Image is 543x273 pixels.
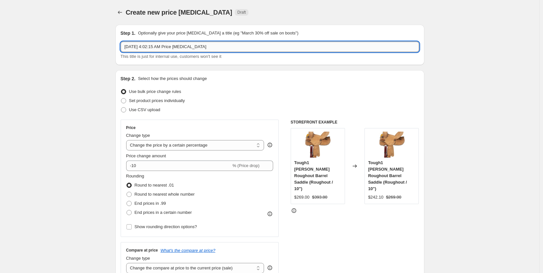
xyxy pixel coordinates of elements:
span: Price change amount [126,153,166,158]
img: TE030480_827571_01_P_80x.jpg [379,132,405,158]
span: Use bulk price change rules [129,89,181,94]
h2: Step 1. [121,30,136,36]
span: Tough1 [PERSON_NAME] Roughout Barrel Saddle (Roughout / 10") [294,160,333,191]
h6: STOREFRONT EXAMPLE [291,120,419,125]
span: % (Price drop) [232,163,259,168]
div: $269.00 [294,194,310,201]
p: Select how the prices should change [138,75,207,82]
span: Rounding [126,174,144,178]
h2: Step 2. [121,75,136,82]
input: 30% off holiday sale [121,42,419,52]
strike: $393.80 [312,194,327,201]
span: End prices in .99 [135,201,166,206]
span: Change type [126,256,150,261]
span: Round to nearest .01 [135,183,174,188]
h3: Compare at price [126,248,158,253]
span: Draft [237,10,246,15]
span: Show rounding direction options? [135,224,197,229]
button: Price change jobs [115,8,125,17]
span: Set product prices individually [129,98,185,103]
div: help [267,142,273,148]
input: -15 [126,161,231,171]
span: End prices in a certain number [135,210,192,215]
div: help [267,265,273,271]
p: Optionally give your price [MEDICAL_DATA] a title (eg "March 30% off sale on boots") [138,30,298,36]
button: What's the compare at price? [161,248,216,253]
div: $242.10 [368,194,383,201]
span: Tough1 [PERSON_NAME] Roughout Barrel Saddle (Roughout / 10") [368,160,407,191]
span: Round to nearest whole number [135,192,195,197]
span: Create new price [MEDICAL_DATA] [126,9,232,16]
span: Change type [126,133,150,138]
span: This title is just for internal use, customers won't see it [121,54,221,59]
img: TE030480_827571_01_P_80x.jpg [305,132,331,158]
h3: Price [126,125,136,130]
span: Use CSV upload [129,107,160,112]
strike: $269.00 [386,194,401,201]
